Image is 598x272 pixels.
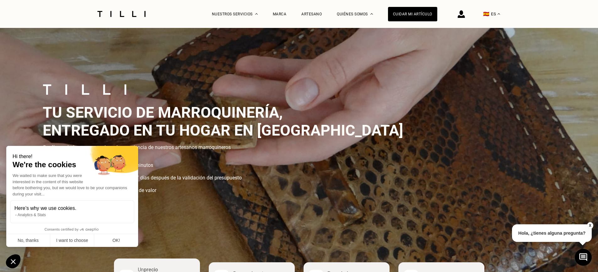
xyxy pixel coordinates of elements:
[483,11,489,17] span: 🇪🇸
[587,222,593,229] button: X
[301,12,322,16] a: Artesano
[273,12,287,16] a: Marca
[458,10,465,18] img: Icono de inicio de sesión
[60,174,242,182] span: Servicio rápido: su pedido listo en 7 días después de la validación del presupuesto
[255,13,258,15] img: Menú desplegable
[95,11,148,17] img: Servicio de sastrería Tilli logo
[43,121,403,139] span: entregado en tu hogar en [GEOGRAPHIC_DATA]
[388,7,437,21] a: Cuidar mi artículo
[370,13,373,15] img: Menú desplegable sobre
[512,224,592,242] p: Hola, ¿tienes alguna pregunta?
[43,84,126,95] img: Tilli
[498,13,500,15] img: menu déroulant
[43,104,283,121] span: Tu servicio de marroquinería,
